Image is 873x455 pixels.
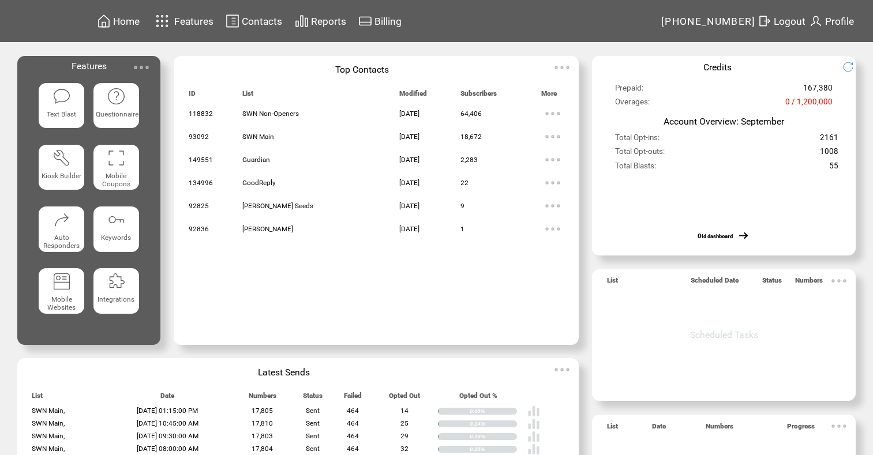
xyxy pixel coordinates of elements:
span: Integrations [98,295,134,303]
div: 0.16% [470,433,517,440]
img: integrations.svg [107,272,125,291]
img: keywords.svg [107,210,125,229]
span: Opted Out [389,392,420,405]
span: Features [72,61,107,72]
div: 0.14% [470,420,517,427]
a: Questionnaire [93,83,139,136]
span: GoodReply [242,179,276,187]
a: Mobile Websites [39,268,84,321]
span: 2,283 [460,156,478,164]
span: 29 [400,432,409,440]
span: Latest Sends [258,367,310,378]
span: Profile [825,16,854,27]
a: Text Blast [39,83,84,136]
span: List [242,89,253,103]
img: ellypsis.svg [541,148,564,171]
span: Overages: [615,97,650,111]
span: 92825 [189,202,209,210]
span: [PERSON_NAME] Seeds [242,202,313,210]
span: 9 [460,202,464,210]
span: Guardian [242,156,270,164]
span: Sent [306,445,320,453]
span: List [607,276,618,289]
span: 2161 [820,133,838,147]
span: 17,805 [252,407,273,415]
span: [DATE] 08:00:00 AM [137,445,198,453]
span: [DATE] [399,179,419,187]
span: SWN Main, [32,445,65,453]
a: Reports [293,12,348,30]
img: refresh.png [842,61,863,73]
img: ellypsis.svg [541,125,564,148]
span: Total Blasts: [615,161,656,175]
span: 92836 [189,225,209,233]
span: 17,810 [252,419,273,427]
span: SWN Main, [32,419,65,427]
img: coupons.svg [107,149,125,167]
span: 1008 [820,147,838,161]
span: 14 [400,407,409,415]
a: Logout [756,12,807,30]
span: Prepaid: [615,84,643,97]
img: tool%201.svg [53,149,71,167]
span: Features [174,16,213,27]
span: 18,672 [460,133,482,141]
span: Numbers [706,422,733,435]
span: [PERSON_NAME] [242,225,293,233]
img: poll%20-%20white.svg [527,405,540,418]
a: Integrations [93,268,139,321]
span: Reports [311,16,346,27]
a: Old dashboard [698,233,733,239]
span: Questionnaire [96,110,138,118]
img: home.svg [97,14,111,28]
span: Failed [344,392,362,405]
a: Kiosk Builder [39,145,84,197]
img: questionnaire.svg [107,87,125,106]
img: creidtcard.svg [358,14,372,28]
span: 149551 [189,156,213,164]
span: 118832 [189,110,213,118]
a: Mobile Coupons [93,145,139,197]
span: [DATE] [399,202,419,210]
img: ellypsis.svg [550,56,574,79]
span: Mobile Websites [47,295,76,311]
img: mobile-websites.svg [53,272,71,291]
span: Date [652,422,666,435]
span: More [541,89,557,103]
img: ellypsis.svg [541,194,564,217]
span: Scheduled Tasks [690,329,758,340]
img: ellypsis.svg [827,415,850,438]
img: features.svg [152,12,173,31]
img: ellypsis.svg [541,217,564,240]
span: 464 [347,407,359,415]
span: Billing [374,16,402,27]
a: Contacts [224,12,284,30]
span: Sent [306,432,320,440]
span: Date [160,392,174,405]
span: 17,803 [252,432,273,440]
span: 17,804 [252,445,273,453]
span: ID [189,89,196,103]
span: Scheduled Date [691,276,739,289]
span: [DATE] [399,110,419,118]
div: 0.08% [470,408,517,415]
span: 167,380 [803,84,833,97]
span: Numbers [795,276,823,289]
img: ellypsis.svg [827,269,850,292]
span: Status [762,276,782,289]
span: 464 [347,419,359,427]
span: 64,406 [460,110,482,118]
div: 0.18% [470,446,517,453]
span: Mobile Coupons [102,172,130,188]
img: contacts.svg [226,14,239,28]
img: poll%20-%20white.svg [527,430,540,443]
a: Home [95,12,141,30]
a: Keywords [93,206,139,259]
span: SWN Main, [32,432,65,440]
img: exit.svg [758,14,771,28]
span: 32 [400,445,409,453]
span: 464 [347,432,359,440]
span: 25 [400,419,409,427]
span: 464 [347,445,359,453]
span: Sent [306,419,320,427]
